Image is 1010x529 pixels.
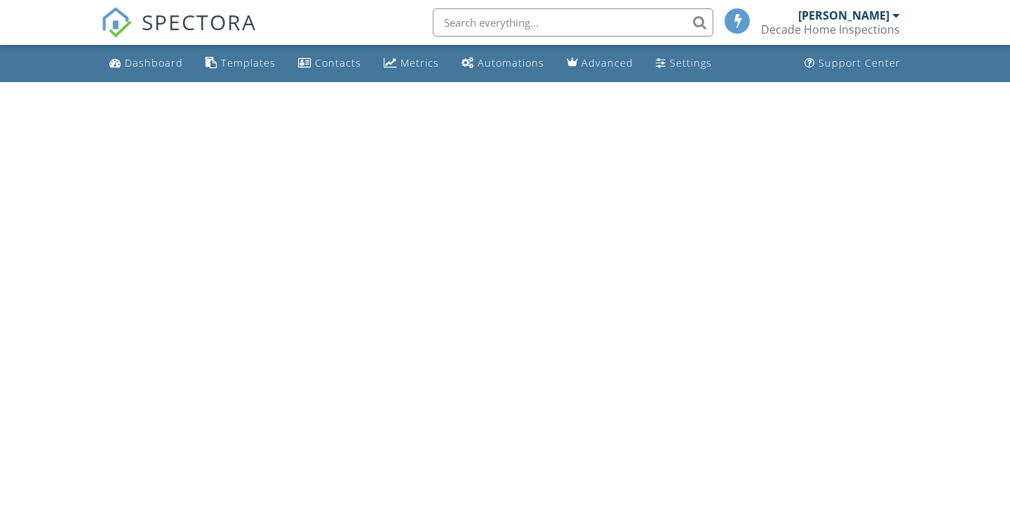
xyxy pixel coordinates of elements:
[650,51,718,76] a: Settings
[670,56,712,69] div: Settings
[101,7,132,38] img: The Best Home Inspection Software - Spectora
[581,56,633,69] div: Advanced
[101,19,257,48] a: SPECTORA
[142,7,257,36] span: SPECTORA
[378,51,445,76] a: Metrics
[799,51,906,76] a: Support Center
[456,51,550,76] a: Automations (Basic)
[561,51,639,76] a: Advanced
[104,51,189,76] a: Dashboard
[292,51,367,76] a: Contacts
[761,22,900,36] div: Decade Home Inspections
[125,56,183,69] div: Dashboard
[221,56,276,69] div: Templates
[798,8,889,22] div: [PERSON_NAME]
[819,56,901,69] div: Support Center
[315,56,361,69] div: Contacts
[200,51,281,76] a: Templates
[478,56,544,69] div: Automations
[400,56,439,69] div: Metrics
[433,8,713,36] input: Search everything...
